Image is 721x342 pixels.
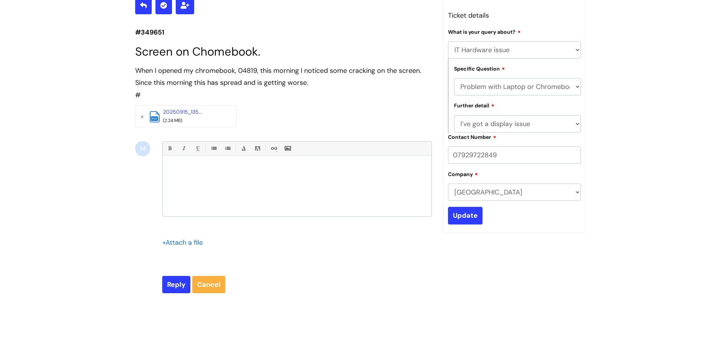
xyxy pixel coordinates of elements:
span: + [162,238,166,247]
p: #349651 [135,26,432,38]
h1: Screen on Chomebook. [135,45,432,59]
a: Link [269,144,278,153]
label: Contact Number [448,133,496,140]
div: # [135,65,432,101]
input: Reply [162,276,190,293]
a: • Unordered List (Ctrl-Shift-7) [209,144,218,153]
a: Underline(Ctrl-U) [193,144,202,153]
div: When I opened my chromebook, 04819, this morning I noticed some cracking on the screen. Since thi... [135,65,432,89]
div: Attach a file [162,237,207,249]
label: Specific Question [454,65,505,72]
a: Back Color [253,144,262,153]
a: Insert Image... [283,144,292,153]
div: M [135,141,150,156]
h3: Ticket details [448,9,581,21]
input: Update [448,207,483,224]
label: What is your query about? [448,28,521,35]
a: Bold (Ctrl-B) [165,144,174,153]
span: pdf [151,116,158,121]
label: Company [448,170,478,178]
div: (2.24 MB) [163,117,223,125]
a: Cancel [192,276,225,293]
a: 20250915_135... [163,108,202,115]
label: Further detail [454,101,495,109]
a: 1. Ordered List (Ctrl-Shift-8) [223,144,232,153]
a: Italic (Ctrl-I) [179,144,188,153]
a: Font Color [239,144,248,153]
